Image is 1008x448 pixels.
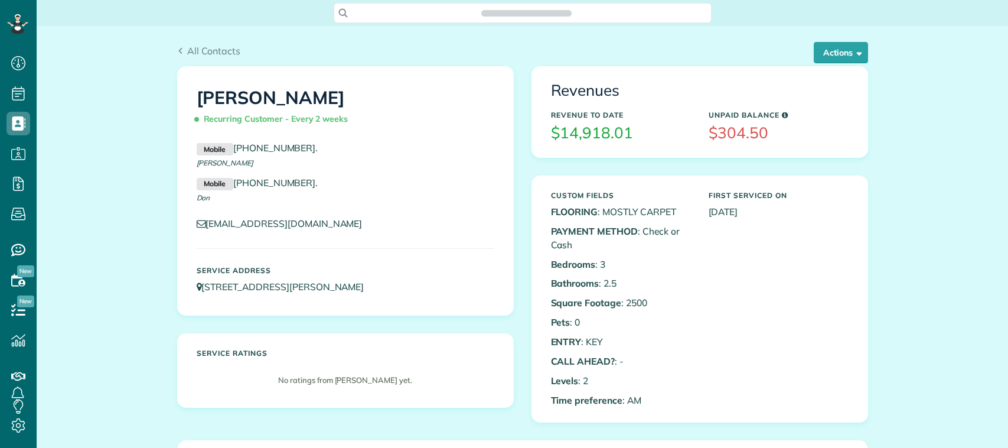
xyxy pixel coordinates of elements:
h5: Unpaid Balance [709,111,849,119]
button: Actions [814,42,868,63]
p: No ratings from [PERSON_NAME] yet. [203,375,488,386]
b: Time preference [551,394,622,406]
h5: Custom Fields [551,191,691,199]
p: : 3 [551,258,691,271]
h5: Service ratings [197,349,494,357]
h5: Service Address [197,267,494,274]
span: New [17,265,34,277]
small: Mobile [197,178,233,191]
p: : KEY [551,335,691,349]
b: Bedrooms [551,258,596,270]
p: : 2 [551,374,691,388]
p: [DATE] [709,205,849,219]
span: New [17,296,34,307]
b: Bathrooms [551,277,599,289]
h5: Revenue to Date [551,111,691,119]
h3: $14,918.01 [551,125,691,142]
span: Recurring Customer - Every 2 weeks [197,109,353,129]
b: PAYMENT METHOD [551,225,638,237]
a: All Contacts [177,44,241,58]
p: : AM [551,394,691,407]
span: All Contacts [187,45,240,57]
p: . [197,141,494,155]
a: [STREET_ADDRESS][PERSON_NAME] [197,281,376,293]
h5: First Serviced On [709,191,849,199]
p: : 2500 [551,296,691,310]
b: Levels [551,375,579,387]
p: : 0 [551,316,691,329]
b: CALL AHEAD? [551,355,615,367]
p: : Check or Cash [551,225,691,252]
b: Square Footage [551,297,621,309]
span: Search ZenMaid… [493,7,560,19]
b: Pets [551,316,570,328]
span: [PERSON_NAME] [197,158,254,167]
p: : 2.5 [551,277,691,290]
h3: Revenues [551,82,849,99]
small: Mobile [197,143,233,156]
b: ENTRY [551,336,582,348]
a: [EMAIL_ADDRESS][DOMAIN_NAME] [197,217,374,229]
p: : MOSTLY CARPET [551,205,691,219]
h3: $304.50 [709,125,849,142]
span: Don [197,193,210,202]
b: FLOORING [551,206,598,217]
a: Mobile[PHONE_NUMBER] [197,177,316,189]
p: : - [551,355,691,368]
a: Mobile[PHONE_NUMBER] [197,142,316,154]
h1: [PERSON_NAME] [197,88,494,129]
p: . [197,176,494,190]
